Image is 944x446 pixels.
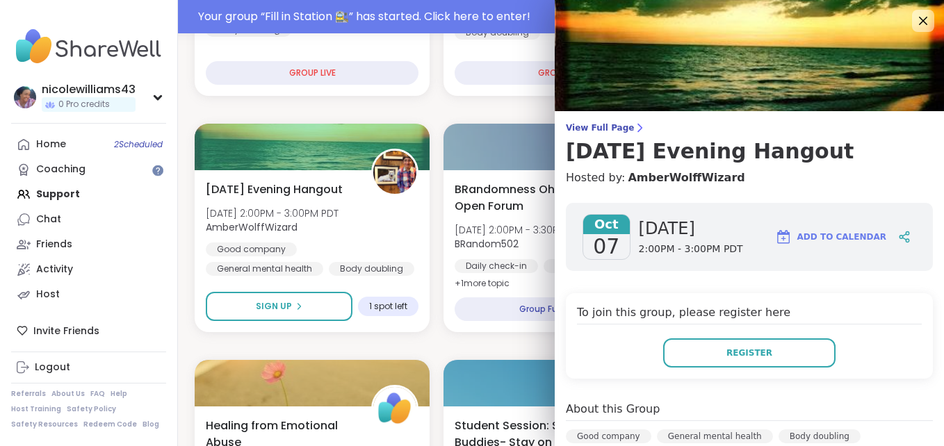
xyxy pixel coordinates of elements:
a: Host [11,282,166,307]
button: Register [663,338,836,367]
span: 1 spot left [369,301,407,312]
img: ShareWell Logomark [775,229,792,245]
div: Friends [36,238,72,251]
a: View Full Page[DATE] Evening Hangout [566,122,933,164]
div: Activity [36,263,73,276]
img: ShareWell Nav Logo [11,22,166,71]
b: BRandom502 [455,237,519,251]
a: Friends [11,232,166,257]
h3: [DATE] Evening Hangout [566,139,933,164]
span: 2 Scheduled [114,139,163,150]
div: Chat [36,213,61,226]
a: Blog [143,420,159,429]
button: Sign Up [206,292,352,321]
img: AmberWolffWizard [373,151,416,194]
span: [DATE] Evening Hangout [206,181,343,198]
div: GROUP LIVE [206,61,418,85]
div: Daily check-in [455,259,538,273]
img: ShareWell [373,387,416,430]
span: 07 [593,234,619,259]
span: BRandomness Ohana Open Forum [455,181,605,215]
div: Coaching [36,163,86,176]
button: Add to Calendar [769,220,893,254]
div: General mental health [206,262,323,276]
a: Safety Resources [11,420,78,429]
a: Home2Scheduled [11,132,166,157]
h4: To join this group, please register here [577,304,922,324]
a: Activity [11,257,166,282]
div: Your group “ Fill in Station 🚉 ” has started. Click here to enter! [198,8,936,25]
span: View Full Page [566,122,933,133]
a: Referrals [11,389,46,399]
div: Good company [544,259,635,273]
a: About Us [51,389,85,399]
div: Host [36,288,60,302]
div: Good company [206,242,297,256]
iframe: Spotlight [152,165,163,176]
a: Redeem Code [83,420,137,429]
div: General mental health [657,429,773,443]
a: AmberWolffWizard [628,170,744,186]
span: [DATE] [639,217,743,240]
h4: About this Group [566,401,660,418]
div: Invite Friends [11,318,166,343]
span: Add to Calendar [797,231,886,243]
span: Oct [583,215,630,234]
b: AmberWolffWizard [206,220,298,234]
div: Body doubling [779,429,861,443]
a: FAQ [90,389,105,399]
div: Group Full [455,297,626,321]
img: nicolewilliams43 [14,86,36,108]
a: Coaching [11,157,166,182]
div: Good company [566,429,651,443]
div: GROUP LIVE [455,61,667,85]
a: Safety Policy [67,404,116,414]
div: nicolewilliams43 [42,82,136,97]
span: [DATE] 2:00PM - 3:00PM PDT [206,206,339,220]
div: Logout [35,361,70,374]
div: Home [36,138,66,151]
span: [DATE] 2:00PM - 3:30PM PDT [455,223,587,237]
a: Host Training [11,404,61,414]
a: Help [111,389,127,399]
a: Logout [11,355,166,380]
a: Chat [11,207,166,232]
h4: Hosted by: [566,170,933,186]
span: 2:00PM - 3:00PM PDT [639,242,743,256]
span: Register [726,347,772,359]
span: 0 Pro credits [58,99,110,110]
span: Sign Up [256,300,292,313]
div: Body doubling [329,262,414,276]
